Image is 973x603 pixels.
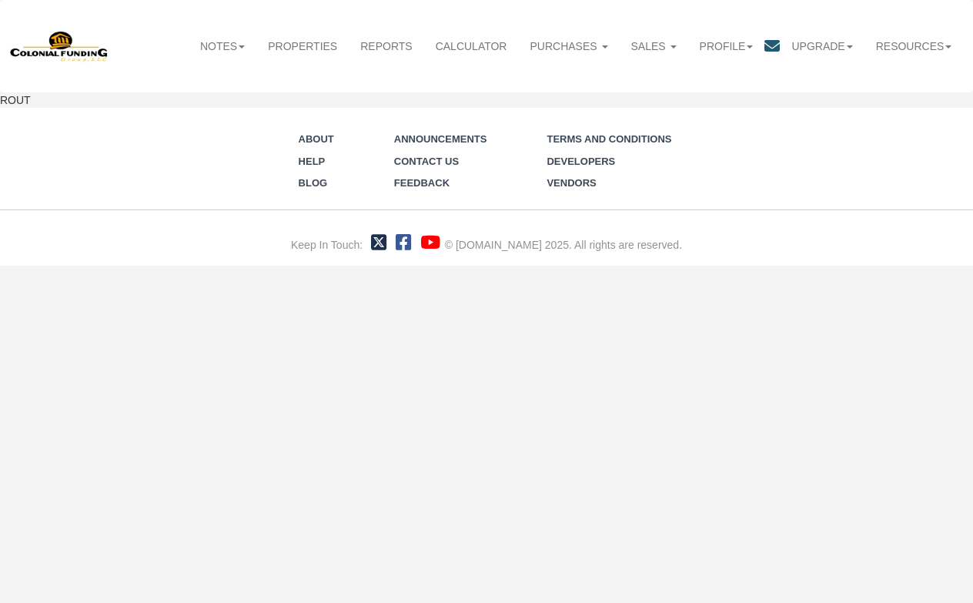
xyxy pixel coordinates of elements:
div: © [DOMAIN_NAME] 2025. All rights are reserved. [445,237,682,253]
a: Sales [620,29,688,63]
a: Help [299,156,326,167]
a: Developers [547,156,615,167]
a: Blog [299,177,328,189]
a: Properties [256,29,349,63]
a: Feedback [394,177,450,189]
a: Terms and Conditions [547,133,671,145]
a: Contact Us [394,156,459,167]
a: Calculator [424,29,519,63]
div: Keep In Touch: [291,237,363,253]
img: 579666 [10,30,109,63]
a: Reports [349,29,423,63]
a: Profile [688,29,765,63]
a: Upgrade [780,29,864,63]
a: About [299,133,334,145]
a: Resources [864,29,964,63]
a: Vendors [547,177,596,189]
a: Purchases [518,29,619,63]
a: Announcements [394,133,487,145]
a: Notes [189,29,256,63]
